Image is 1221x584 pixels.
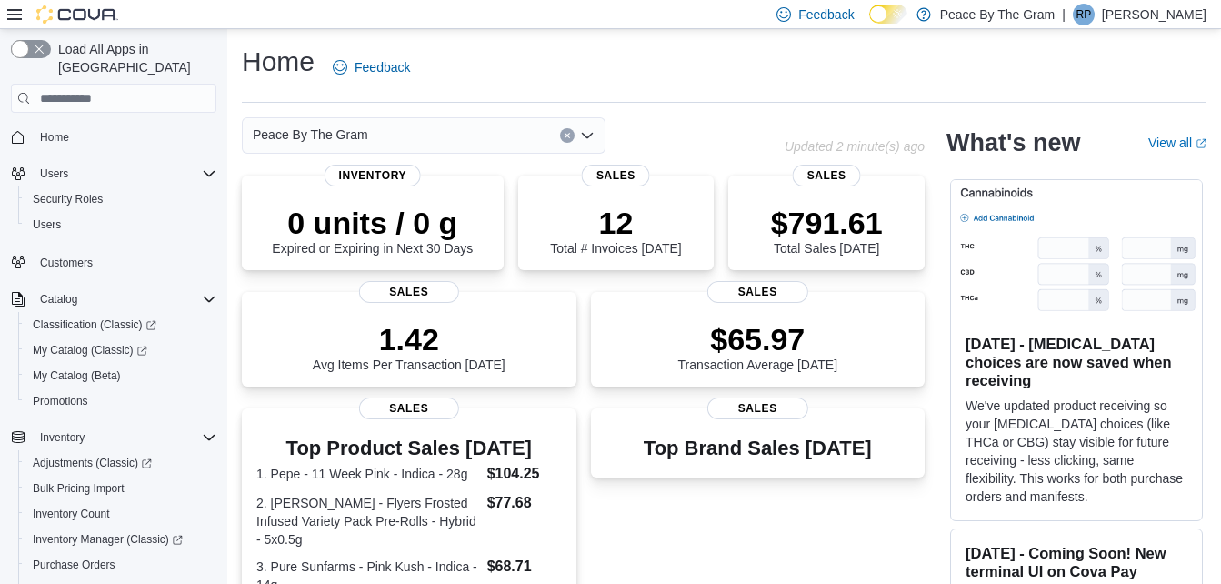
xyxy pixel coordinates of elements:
[25,452,159,474] a: Adjustments (Classic)
[18,212,224,237] button: Users
[325,49,417,86] a: Feedback
[25,365,128,387] a: My Catalog (Beta)
[256,438,562,459] h3: Top Product Sales [DATE]
[33,456,152,470] span: Adjustments (Classic)
[677,321,837,372] div: Transaction Average [DATE]
[580,128,595,143] button: Open list of options
[25,339,155,361] a: My Catalog (Classic)
[18,363,224,388] button: My Catalog (Beta)
[18,552,224,578] button: Purchase Orders
[18,527,224,552] a: Inventory Manager (Classic)
[51,40,216,76] span: Load All Apps in [GEOGRAPHIC_DATA]
[4,161,224,186] button: Users
[1073,4,1095,25] div: Rob Pranger
[25,478,216,499] span: Bulk Pricing Import
[25,529,190,550] a: Inventory Manager (Classic)
[560,128,575,143] button: Clear input
[25,390,95,412] a: Promotions
[33,317,156,332] span: Classification (Classic)
[33,250,216,273] span: Customers
[33,288,216,310] span: Catalog
[25,390,216,412] span: Promotions
[18,501,224,527] button: Inventory Count
[324,165,421,186] span: Inventory
[25,365,216,387] span: My Catalog (Beta)
[25,314,164,336] a: Classification (Classic)
[33,427,92,448] button: Inventory
[25,188,110,210] a: Security Roles
[677,321,837,357] p: $65.97
[359,398,459,419] span: Sales
[33,368,121,383] span: My Catalog (Beta)
[40,430,85,445] span: Inventory
[359,281,459,303] span: Sales
[256,465,480,483] dt: 1. Pepe - 11 Week Pink - Indica - 28g
[771,205,883,241] p: $791.61
[4,248,224,275] button: Customers
[33,427,216,448] span: Inventory
[869,5,907,24] input: Dark Mode
[940,4,1056,25] p: Peace By The Gram
[869,24,870,25] span: Dark Mode
[25,214,68,236] a: Users
[793,165,861,186] span: Sales
[4,287,224,312] button: Catalog
[25,503,117,525] a: Inventory Count
[966,397,1187,506] p: We've updated product receiving so your [MEDICAL_DATA] choices (like THCa or CBG) stay visible fo...
[18,388,224,414] button: Promotions
[33,192,103,206] span: Security Roles
[33,163,216,185] span: Users
[253,124,368,146] span: Peace By The Gram
[40,292,77,307] span: Catalog
[33,163,75,185] button: Users
[25,214,216,236] span: Users
[1062,4,1066,25] p: |
[36,5,118,24] img: Cova
[33,252,100,274] a: Customers
[33,558,115,572] span: Purchase Orders
[966,335,1187,389] h3: [DATE] - [MEDICAL_DATA] choices are now saved when receiving
[644,438,872,459] h3: Top Brand Sales [DATE]
[313,321,505,357] p: 1.42
[313,321,505,372] div: Avg Items Per Transaction [DATE]
[272,205,473,241] p: 0 units / 0 g
[33,507,110,521] span: Inventory Count
[550,205,681,256] div: Total # Invoices [DATE]
[707,398,807,419] span: Sales
[1076,4,1092,25] span: RP
[707,281,807,303] span: Sales
[18,476,224,501] button: Bulk Pricing Import
[256,494,480,549] dt: 2. [PERSON_NAME] - Flyers Frosted Infused Variety Pack Pre-Rolls - Hybrid - 5x0.5g
[1102,4,1206,25] p: [PERSON_NAME]
[25,188,216,210] span: Security Roles
[25,554,123,576] a: Purchase Orders
[40,166,68,181] span: Users
[785,139,925,154] p: Updated 2 minute(s) ago
[33,394,88,408] span: Promotions
[242,44,315,80] h1: Home
[18,186,224,212] button: Security Roles
[487,463,562,485] dd: $104.25
[550,205,681,241] p: 12
[4,124,224,150] button: Home
[355,58,410,76] span: Feedback
[25,503,216,525] span: Inventory Count
[33,532,183,547] span: Inventory Manager (Classic)
[25,554,216,576] span: Purchase Orders
[18,312,224,337] a: Classification (Classic)
[25,478,132,499] a: Bulk Pricing Import
[18,337,224,363] a: My Catalog (Classic)
[40,256,93,270] span: Customers
[771,205,883,256] div: Total Sales [DATE]
[487,492,562,514] dd: $77.68
[1148,136,1206,150] a: View allExternal link
[1196,138,1206,149] svg: External link
[272,205,473,256] div: Expired or Expiring in Next 30 Days
[487,556,562,578] dd: $68.71
[33,343,147,357] span: My Catalog (Classic)
[582,165,650,186] span: Sales
[33,288,85,310] button: Catalog
[33,481,125,496] span: Bulk Pricing Import
[25,339,216,361] span: My Catalog (Classic)
[798,5,854,24] span: Feedback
